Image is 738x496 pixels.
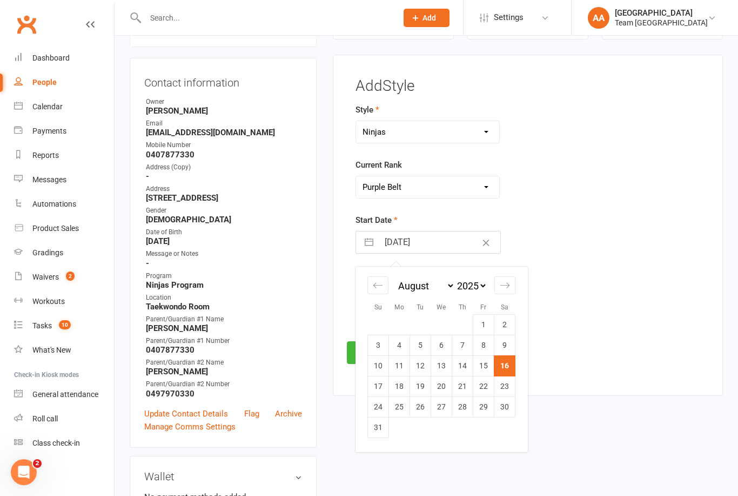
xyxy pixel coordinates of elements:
td: Monday, August 18, 2025 [389,376,410,396]
strong: [STREET_ADDRESS] [146,193,302,203]
td: Wednesday, August 27, 2025 [431,396,452,417]
td: Saturday, August 2, 2025 [494,314,515,335]
strong: [PERSON_NAME] [146,367,302,376]
div: [GEOGRAPHIC_DATA] [615,8,708,18]
td: Monday, August 11, 2025 [389,355,410,376]
td: Tuesday, August 19, 2025 [410,376,431,396]
strong: Ninjas Program [146,280,302,290]
td: Monday, August 25, 2025 [389,396,410,417]
label: Current Rank [355,158,402,171]
div: Calendar [32,102,63,111]
div: Gradings [32,248,63,257]
td: Tuesday, August 26, 2025 [410,396,431,417]
div: Team [GEOGRAPHIC_DATA] [615,18,708,28]
div: Program [146,271,302,281]
strong: [EMAIL_ADDRESS][DOMAIN_NAME] [146,128,302,137]
td: Friday, August 8, 2025 [473,335,494,355]
a: Reports [14,143,114,168]
td: Tuesday, August 12, 2025 [410,355,431,376]
a: Workouts [14,289,114,314]
td: Friday, August 22, 2025 [473,376,494,396]
td: Friday, August 29, 2025 [473,396,494,417]
strong: - [146,259,302,268]
div: Address [146,184,302,194]
strong: [DEMOGRAPHIC_DATA] [146,215,302,224]
a: Manage Comms Settings [144,420,236,433]
small: Mo [394,303,404,311]
small: Th [459,303,466,311]
div: Mobile Number [146,140,302,150]
label: Style [355,103,379,116]
h3: Wallet [144,471,302,482]
td: Thursday, August 21, 2025 [452,376,473,396]
div: Messages [32,175,66,184]
td: Saturday, August 23, 2025 [494,376,515,396]
a: Waivers 2 [14,265,114,289]
div: Product Sales [32,224,79,233]
small: Sa [501,303,508,311]
td: Saturday, August 9, 2025 [494,335,515,355]
div: Roll call [32,414,58,423]
td: Thursday, August 14, 2025 [452,355,473,376]
td: Wednesday, August 13, 2025 [431,355,452,376]
a: Dashboard [14,46,114,70]
td: Thursday, August 7, 2025 [452,335,473,355]
button: Clear Date [477,232,495,253]
a: Update Contact Details [144,407,228,420]
td: Saturday, August 30, 2025 [494,396,515,417]
div: Class check-in [32,439,80,447]
iframe: Intercom live chat [11,459,37,485]
div: Parent/Guardian #1 Name [146,314,302,325]
a: Automations [14,192,114,216]
input: Search... [142,10,390,25]
strong: 0407877330 [146,150,302,160]
div: Gender [146,206,302,216]
small: Su [374,303,382,311]
td: Sunday, August 24, 2025 [368,396,389,417]
td: Sunday, August 3, 2025 [368,335,389,355]
strong: 0407877330 [146,345,302,355]
td: Monday, August 4, 2025 [389,335,410,355]
a: Class kiosk mode [14,431,114,455]
a: Archive [275,407,302,420]
div: Parent/Guardian #2 Name [146,358,302,368]
td: Tuesday, August 5, 2025 [410,335,431,355]
div: Owner [146,97,302,107]
span: Add [422,14,436,22]
div: Calendar [355,267,527,452]
td: Friday, August 1, 2025 [473,314,494,335]
div: Move forward to switch to the next month. [494,276,515,294]
span: 2 [66,272,75,281]
div: Payments [32,127,66,135]
strong: Taekwondo Room [146,302,302,312]
strong: [PERSON_NAME] [146,323,302,333]
div: Parent/Guardian #1 Number [146,336,302,346]
td: Wednesday, August 20, 2025 [431,376,452,396]
input: Select Start Date [379,232,500,253]
a: Calendar [14,95,114,119]
h3: Contact information [144,72,302,89]
div: Message or Notes [146,249,302,259]
div: Parent/Guardian #2 Number [146,379,302,389]
a: Messages [14,168,114,192]
button: Add [404,9,449,27]
td: Thursday, August 28, 2025 [452,396,473,417]
div: What's New [32,346,71,354]
div: Location [146,293,302,303]
div: Dashboard [32,54,70,62]
td: Friday, August 15, 2025 [473,355,494,376]
div: Move backward to switch to the previous month. [367,276,388,294]
span: Settings [494,5,524,30]
td: Selected. Saturday, August 16, 2025 [494,355,515,376]
a: Tasks 10 [14,314,114,338]
a: Payments [14,119,114,143]
div: Address (Copy) [146,162,302,173]
div: Tasks [32,321,52,330]
a: Flag [244,407,259,420]
a: Gradings [14,241,114,265]
div: Workouts [32,297,65,306]
td: Sunday, August 17, 2025 [368,376,389,396]
button: Save [347,341,398,364]
small: We [437,303,446,311]
strong: - [146,171,302,181]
